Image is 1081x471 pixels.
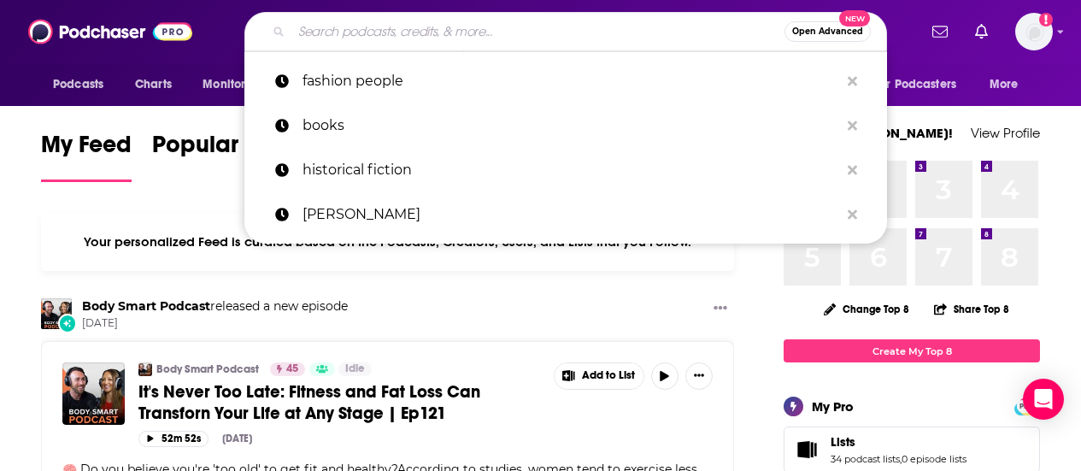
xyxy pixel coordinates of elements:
[968,17,995,46] a: Show notifications dropdown
[82,298,210,314] a: Body Smart Podcast
[303,148,839,192] p: historical fiction
[812,398,854,415] div: My Pro
[244,148,887,192] a: historical fiction
[1039,13,1053,26] svg: Add a profile image
[831,434,855,450] span: Lists
[900,453,902,465] span: ,
[41,130,132,169] span: My Feed
[244,103,887,148] a: books
[152,130,297,169] span: Popular Feed
[244,59,887,103] a: fashion people
[82,298,348,315] h3: released a new episode
[345,361,365,378] span: Idle
[971,125,1040,141] a: View Profile
[839,10,870,26] span: New
[191,68,285,101] button: open menu
[291,18,784,45] input: Search podcasts, credits, & more...
[790,438,824,462] a: Lists
[792,27,863,36] span: Open Advanced
[1017,400,1037,413] span: PRO
[222,433,252,445] div: [DATE]
[138,362,152,376] img: Body Smart Podcast
[978,68,1040,101] button: open menu
[303,103,839,148] p: books
[270,362,305,376] a: 45
[58,314,77,333] div: New Episode
[62,362,125,425] img: It's Never Too Late: Fitness and Fat Loss Can Transforn Your Life at Any Stage | Ep121
[135,73,172,97] span: Charts
[874,73,956,97] span: For Podcasters
[784,339,1040,362] a: Create My Top 8
[933,292,1010,326] button: Share Top 8
[831,453,900,465] a: 34 podcast lists
[41,130,132,182] a: My Feed
[685,362,713,390] button: Show More Button
[707,298,734,320] button: Show More Button
[814,298,919,320] button: Change Top 8
[1015,13,1053,50] span: Logged in as AtriaBooks
[925,17,955,46] a: Show notifications dropdown
[138,381,542,424] a: It's Never Too Late: Fitness and Fat Loss Can Transforn Your Life at Any Stage | Ep121
[338,362,372,376] a: Idle
[1015,13,1053,50] img: User Profile
[244,12,887,51] div: Search podcasts, credits, & more...
[863,68,981,101] button: open menu
[831,434,966,450] a: Lists
[784,21,871,42] button: Open AdvancedNew
[1017,399,1037,412] a: PRO
[990,73,1019,97] span: More
[138,431,209,447] button: 52m 52s
[124,68,182,101] a: Charts
[28,15,192,48] img: Podchaser - Follow, Share and Rate Podcasts
[1023,379,1064,420] div: Open Intercom Messenger
[41,68,126,101] button: open menu
[203,73,263,97] span: Monitoring
[286,361,298,378] span: 45
[156,362,259,376] a: Body Smart Podcast
[138,381,480,424] span: It's Never Too Late: Fitness and Fat Loss Can Transforn Your Life at Any Stage | Ep121
[53,73,103,97] span: Podcasts
[244,192,887,237] a: [PERSON_NAME]
[1015,13,1053,50] button: Show profile menu
[41,298,72,329] img: Body Smart Podcast
[303,59,839,103] p: fashion people
[41,213,734,271] div: Your personalized Feed is curated based on the Podcasts, Creators, Users, and Lists that you Follow.
[152,130,297,182] a: Popular Feed
[82,316,348,331] span: [DATE]
[555,363,643,389] button: Show More Button
[303,192,839,237] p: joe rogan
[902,453,966,465] a: 0 episode lists
[582,369,635,382] span: Add to List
